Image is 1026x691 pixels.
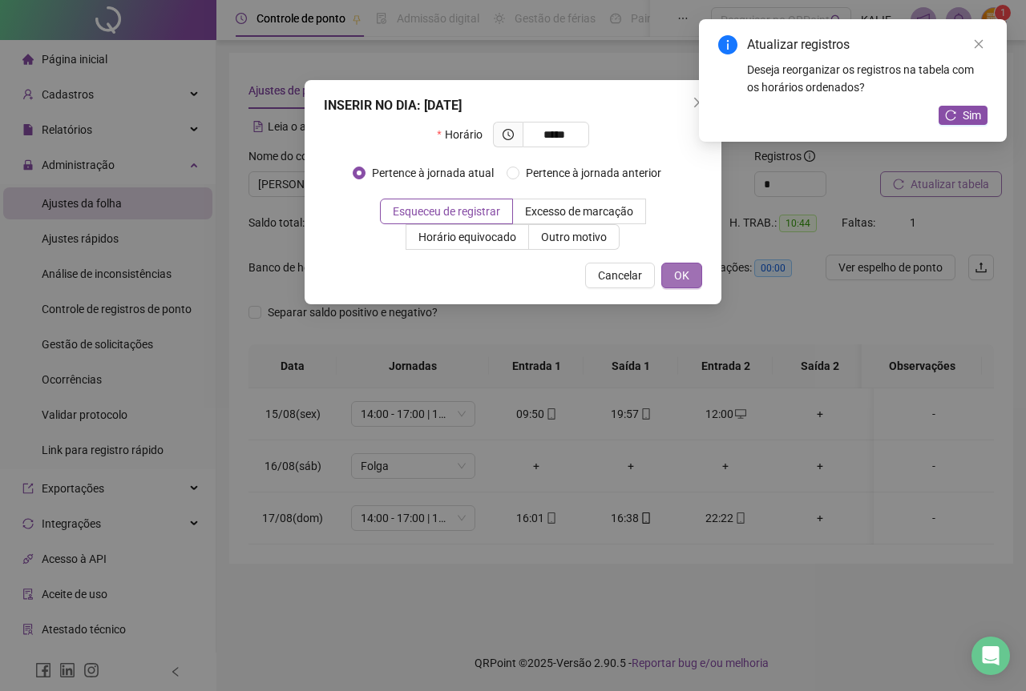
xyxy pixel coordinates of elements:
button: Sim [939,106,988,125]
span: Outro motivo [541,231,607,243]
div: Atualizar registros [747,35,988,54]
span: Sim [963,106,981,124]
button: Cancelar [585,263,655,288]
div: INSERIR NO DIA : [DATE] [324,96,702,115]
label: Horário [437,122,492,147]
span: Horário equivocado [418,231,516,243]
a: Close [970,35,988,53]
span: close [973,38,984,50]
span: close [693,96,705,109]
span: Esqueceu de registrar [393,205,500,218]
div: Deseja reorganizar os registros na tabela com os horários ordenados? [747,61,988,96]
button: Close [686,90,712,115]
span: clock-circle [503,129,514,140]
div: Open Intercom Messenger [971,637,1010,675]
span: reload [945,110,956,121]
span: Cancelar [598,267,642,284]
span: Pertence à jornada atual [366,164,500,182]
button: OK [661,263,702,288]
span: OK [674,267,689,284]
span: info-circle [718,35,737,54]
span: Excesso de marcação [525,205,633,218]
span: Pertence à jornada anterior [519,164,668,182]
